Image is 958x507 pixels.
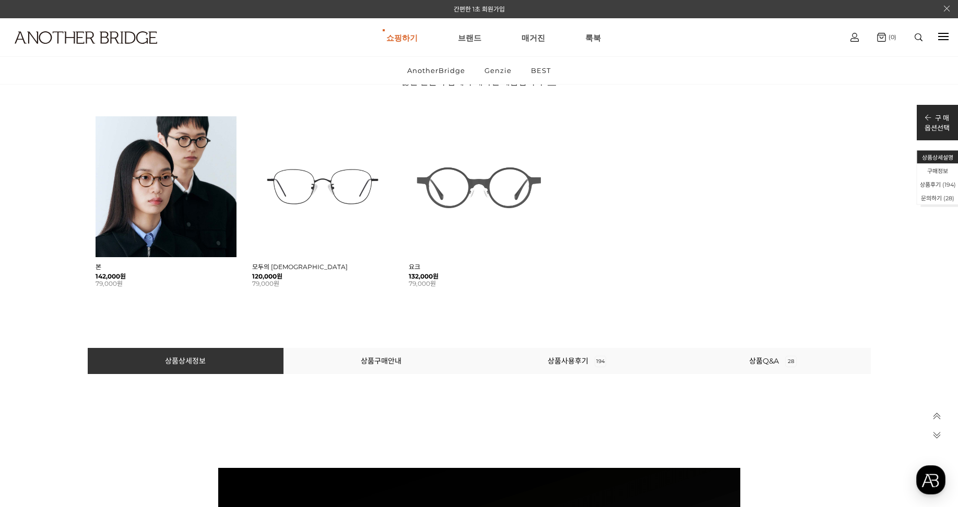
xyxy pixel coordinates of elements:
[522,57,560,84] a: BEST
[252,280,393,288] li: 79,000원
[877,33,896,42] a: (0)
[944,181,954,188] span: 194
[361,356,401,366] a: 상품구매안내
[69,331,135,357] a: 대화
[548,356,606,366] a: 상품사용후기
[5,31,149,69] a: logo
[522,19,545,56] a: 매거진
[925,113,950,123] p: 구 매
[915,33,922,41] img: search
[386,19,418,56] a: 쇼핑하기
[886,33,896,41] span: (0)
[96,116,236,257] img: 본 - 동그란 렌즈로 돋보이는 아세테이트 안경 이미지
[585,19,601,56] a: 룩북
[785,356,797,367] span: 28
[15,31,157,44] img: logo
[409,263,420,271] a: 요크
[96,347,108,355] span: 대화
[165,356,206,366] a: 상품상세정보
[161,346,174,355] span: 설정
[96,280,236,288] li: 79,000원
[252,263,348,271] a: 모두의 [DEMOGRAPHIC_DATA]
[409,116,550,257] img: 요크 글라스 - 트렌디한 디자인의 유니크한 안경 이미지
[398,57,474,84] a: AnotherBridge
[877,33,886,42] img: cart
[595,356,606,367] span: 194
[135,331,200,357] a: 설정
[458,19,481,56] a: 브랜드
[409,280,550,288] li: 79,000원
[850,33,859,42] img: cart
[252,116,393,257] img: 모두의 안경 - 다양한 크기에 맞춘 다용도 디자인 이미지
[96,273,236,281] strong: 142,000원
[252,273,393,281] strong: 120,000원
[749,356,797,366] a: 상품Q&A
[96,263,101,271] a: 본
[925,123,950,132] p: 옵션선택
[454,5,505,13] a: 간편한 1초 회원가입
[476,57,521,84] a: Genzie
[3,331,69,357] a: 홈
[409,273,550,281] strong: 132,000원
[33,346,39,355] span: 홈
